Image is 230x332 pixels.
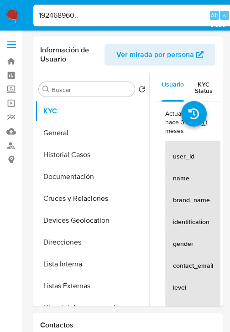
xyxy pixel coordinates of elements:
button: Documentación [35,166,149,188]
button: Ver mirada por persona [105,44,215,66]
span: s [223,11,226,20]
span: KYC Status [195,80,213,95]
span: Ver mirada por persona [116,44,194,66]
button: Devices Geolocation [35,209,149,231]
button: Historial Casos [35,144,149,166]
p: Actualizado hace 3 meses [165,109,198,135]
button: Volver al orden por defecto [138,86,146,96]
input: Buscar [52,86,131,94]
button: KYC [35,100,149,122]
span: Alt [211,11,218,20]
button: Cruces y Relaciones [35,188,149,209]
button: Lista Interna [35,253,149,275]
button: Historial de conversaciones [35,297,149,319]
span: Usuario [162,80,184,89]
button: Buscar [42,86,50,93]
h1: Contactos [40,321,215,330]
button: Direcciones [35,231,149,253]
button: General [35,122,149,144]
button: Listas Externas [35,275,149,297]
h1: Información de Usuario [40,46,105,64]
